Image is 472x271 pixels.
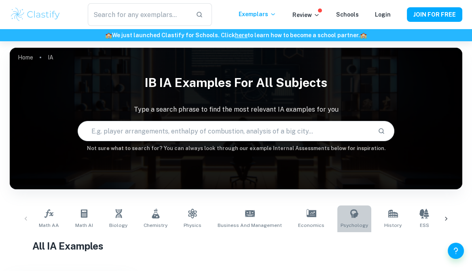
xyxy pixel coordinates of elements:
h6: We just launched Clastify for Schools. Click to learn how to become a school partner. [2,31,470,40]
p: Type a search phrase to find the most relevant IA examples for you [10,105,462,114]
button: Help and Feedback [448,243,464,259]
a: Schools [336,11,359,18]
span: Business and Management [218,222,282,229]
a: Home [18,52,33,63]
span: 🏫 [360,32,367,38]
span: 🏫 [105,32,112,38]
h1: All IA Examples [32,239,440,253]
span: ESS [420,222,429,229]
p: Review [292,11,320,19]
span: Math AA [39,222,59,229]
span: Math AI [75,222,93,229]
img: Clastify logo [10,6,61,23]
span: Biology [109,222,127,229]
h1: IB IA examples for all subjects [10,70,462,95]
input: Search for any exemplars... [88,3,189,26]
span: Physics [184,222,201,229]
span: History [384,222,402,229]
button: Search [375,124,388,138]
span: Psychology [341,222,368,229]
button: JOIN FOR FREE [407,7,462,22]
p: IA [48,53,53,62]
span: Chemistry [144,222,167,229]
span: Economics [298,222,324,229]
p: Exemplars [239,10,276,19]
a: Login [375,11,391,18]
h6: Not sure what to search for? You can always look through our example Internal Assessments below f... [10,144,462,152]
a: here [235,32,248,38]
input: E.g. player arrangements, enthalpy of combustion, analysis of a big city... [78,120,371,142]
